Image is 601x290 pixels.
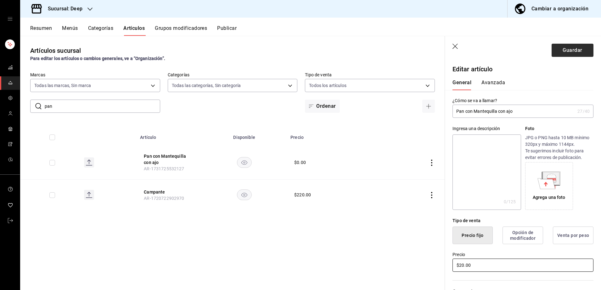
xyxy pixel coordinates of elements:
[144,196,184,201] span: AR-1720722902970
[136,125,202,145] th: Artículo
[294,192,311,198] div: $ 220.00
[202,125,287,145] th: Disponible
[88,25,114,36] button: Categorías
[237,157,252,168] button: availability-product
[525,134,593,161] p: JPG o PNG hasta 10 MB mínimo 320px y máximo 1144px. Te sugerimos incluir foto para evitar errores...
[34,82,91,89] span: Todas las marcas, Sin marca
[552,44,593,57] button: Guardar
[429,192,435,198] button: actions
[30,56,165,61] strong: Para editar los artículos o cambios generales, ve a “Organización”.
[525,125,593,132] p: Foto
[429,160,435,166] button: actions
[144,153,194,166] button: edit-product-location
[452,259,593,272] input: $0.00
[452,64,593,74] p: Editar artículo
[452,79,586,90] div: navigation tabs
[123,25,145,36] button: Artículos
[553,227,593,244] button: Venta por peso
[172,82,241,89] span: Todas las categorías, Sin categoría
[452,98,593,103] label: ¿Cómo se va a llamar?
[305,73,435,77] label: Tipo de venta
[531,4,588,13] div: Cambiar a organización
[144,166,184,171] span: AR-1731725532127
[533,194,565,201] div: Agrega una foto
[287,125,377,145] th: Precio
[30,73,160,77] label: Marcas
[8,16,13,21] button: open drawer
[481,79,505,90] button: Avanzada
[527,164,571,208] div: Agrega una foto
[309,82,346,89] span: Todos los artículos
[504,199,516,205] div: 0 /125
[577,108,590,114] div: 27 /40
[43,5,82,13] h3: Sucursal: Deep
[155,25,207,36] button: Grupos modificadores
[452,125,521,132] div: Ingresa una descripción
[144,189,194,195] button: edit-product-location
[305,100,340,113] button: Ordenar
[452,252,593,257] label: Precio
[168,73,298,77] label: Categorías
[237,189,252,200] button: availability-product
[45,100,160,112] input: Buscar artículo
[452,227,493,244] button: Precio fijo
[503,227,543,244] button: Opción de modificador
[452,79,471,90] button: General
[452,217,593,224] div: Tipo de venta
[62,25,78,36] button: Menús
[294,159,306,166] div: $ 0.00
[30,25,601,36] div: navigation tabs
[30,46,81,55] div: Artículos sucursal
[30,25,52,36] button: Resumen
[217,25,237,36] button: Publicar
